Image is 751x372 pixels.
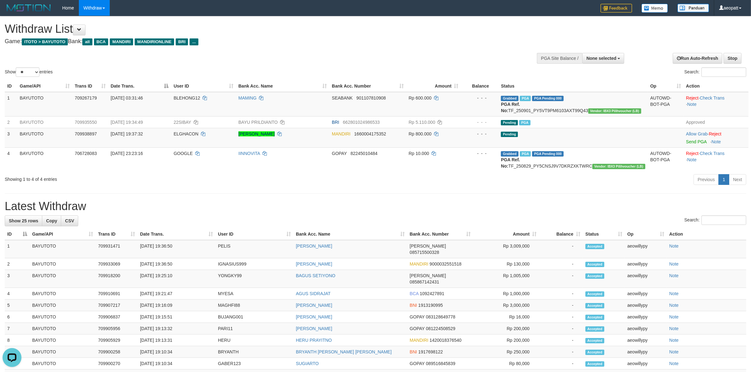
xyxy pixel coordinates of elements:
a: Note [687,157,697,162]
span: all [82,38,92,45]
td: 709900270 [96,358,138,369]
td: aeowillypy [625,358,667,369]
span: · [686,131,709,136]
span: PGA Pending [532,151,564,157]
img: panduan.png [678,4,709,12]
span: PGA Pending [532,96,564,101]
th: Action [667,228,746,240]
th: Action [684,80,748,92]
td: BAYUTOTO [30,240,96,258]
th: ID [5,80,17,92]
td: Rp 80,000 [473,358,539,369]
a: HERU PRAYITNO [296,338,332,343]
td: TF_250829_PY5CNSJ9V7DKRZXKTWRC [498,147,648,172]
span: Accepted [585,291,604,297]
span: SEABANK [332,95,353,100]
img: Feedback.jpg [601,4,632,13]
td: 3 [5,128,17,147]
a: BAYU PRILDIANTO [238,120,278,125]
span: CSV [65,218,74,223]
span: GOPAY [410,326,425,331]
span: Accepted [585,262,604,267]
td: BAYUTOTO [30,346,96,358]
a: Note [669,243,679,249]
td: Rp 3,009,000 [473,240,539,258]
span: Copy 1092427891 to clipboard [420,291,444,296]
a: Previous [694,174,719,185]
a: Note [712,139,721,144]
td: 8 [5,335,30,346]
div: - - - [464,119,496,125]
th: Status [498,80,648,92]
b: PGA Ref. No: [501,157,520,169]
td: Rp 200,000 [473,323,539,335]
td: - [539,258,583,270]
span: Accepted [585,244,604,249]
span: 709938897 [75,131,97,136]
img: Button%20Memo.svg [642,4,668,13]
span: BCA [410,291,419,296]
a: [PERSON_NAME] [296,243,332,249]
span: Rp 800.000 [409,131,431,136]
td: 709900258 [96,346,138,358]
td: [DATE] 19:21:47 [138,288,215,300]
th: Amount: activate to sort column ascending [406,80,461,92]
td: PELIS [215,240,293,258]
td: · [684,128,748,147]
span: MANDIRI [410,261,428,266]
td: Rp 130,000 [473,258,539,270]
td: BAYUTOTO [30,311,96,323]
span: ... [190,38,198,45]
label: Search: [684,67,746,77]
td: - [539,300,583,311]
a: Next [729,174,746,185]
a: Note [669,261,679,266]
th: Amount: activate to sort column ascending [473,228,539,240]
td: · · [684,92,748,117]
span: BNI [410,303,417,308]
td: BAYUTOTO [30,288,96,300]
a: [PERSON_NAME] [296,303,332,308]
div: - - - [464,95,496,101]
span: Grabbed [501,96,519,101]
h4: Game: Bank: [5,38,494,45]
span: MANDIRI [410,338,428,343]
span: Marked by aeocindy [520,96,531,101]
a: Note [669,314,679,319]
span: GOOGLE [173,151,193,156]
th: Trans ID: activate to sort column ascending [96,228,138,240]
td: - [539,270,583,288]
a: Send PGA [686,139,707,144]
td: Rp 3,000,000 [473,300,539,311]
a: CSV [61,215,78,226]
td: [DATE] 19:36:50 [138,240,215,258]
span: Accepted [585,326,604,332]
td: PARI11 [215,323,293,335]
a: Note [687,102,697,107]
td: aeowillypy [625,300,667,311]
span: Copy 083128649778 to clipboard [426,314,455,319]
td: aeowillypy [625,240,667,258]
td: - [539,240,583,258]
span: [DATE] 03:31:46 [111,95,143,100]
a: [PERSON_NAME] [296,314,332,319]
span: [DATE] 23:23:16 [111,151,143,156]
td: - [539,346,583,358]
span: Copy 081224508529 to clipboard [426,326,455,331]
td: 7 [5,323,30,335]
button: Open LiveChat chat widget [3,3,21,21]
td: - [539,323,583,335]
td: - [539,335,583,346]
span: Rp 5.110.000 [409,120,435,125]
td: 1 [5,240,30,258]
span: Marked by aeojona [520,151,531,157]
td: YONGKY99 [215,270,293,288]
th: Trans ID: activate to sort column ascending [72,80,108,92]
th: Game/API: activate to sort column ascending [17,80,72,92]
td: 709918200 [96,270,138,288]
span: BNI [410,349,417,354]
span: ITOTO > BAYUTOTO [22,38,68,45]
div: Showing 1 to 4 of 4 entries [5,174,308,182]
td: BAYUTOTO [17,116,72,128]
a: [PERSON_NAME] [296,261,332,266]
